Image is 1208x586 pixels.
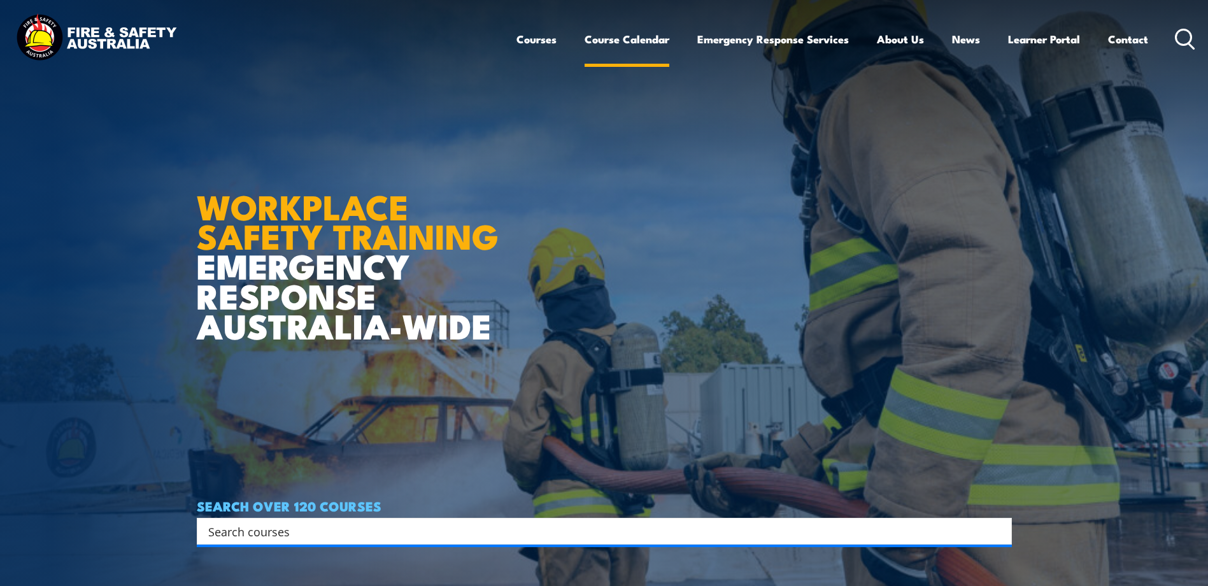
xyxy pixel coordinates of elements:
[1108,22,1148,56] a: Contact
[585,22,669,56] a: Course Calendar
[697,22,849,56] a: Emergency Response Services
[211,522,986,540] form: Search form
[516,22,557,56] a: Courses
[990,522,1007,540] button: Search magnifier button
[1008,22,1080,56] a: Learner Portal
[197,159,508,340] h1: EMERGENCY RESPONSE AUSTRALIA-WIDE
[197,499,1012,513] h4: SEARCH OVER 120 COURSES
[197,179,499,262] strong: WORKPLACE SAFETY TRAINING
[208,522,984,541] input: Search input
[877,22,924,56] a: About Us
[952,22,980,56] a: News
